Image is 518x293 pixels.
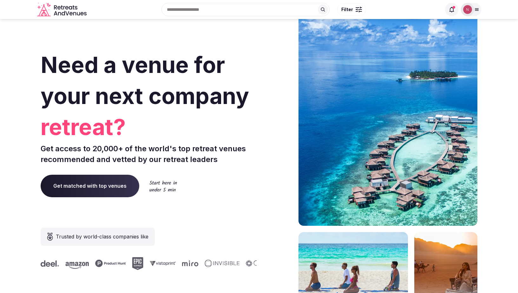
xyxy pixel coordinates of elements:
[41,143,257,165] p: Get access to 20,000+ of the world's top retreat venues recommended and vetted by our retreat lea...
[205,260,239,267] svg: Invisible company logo
[37,3,88,17] a: Visit the homepage
[341,6,353,13] span: Filter
[41,260,59,267] svg: Deel company logo
[41,112,257,143] span: retreat?
[182,260,198,266] svg: Miro company logo
[56,233,148,240] span: Trusted by world-class companies like
[149,180,177,192] img: Start here in under 5 min
[337,3,366,16] button: Filter
[41,51,249,109] span: Need a venue for your next company
[150,261,176,266] svg: Vistaprint company logo
[41,175,139,197] a: Get matched with top venues
[132,257,143,270] svg: Epic Games company logo
[37,3,88,17] svg: Retreats and Venues company logo
[463,5,472,14] img: Nathalia Bilotti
